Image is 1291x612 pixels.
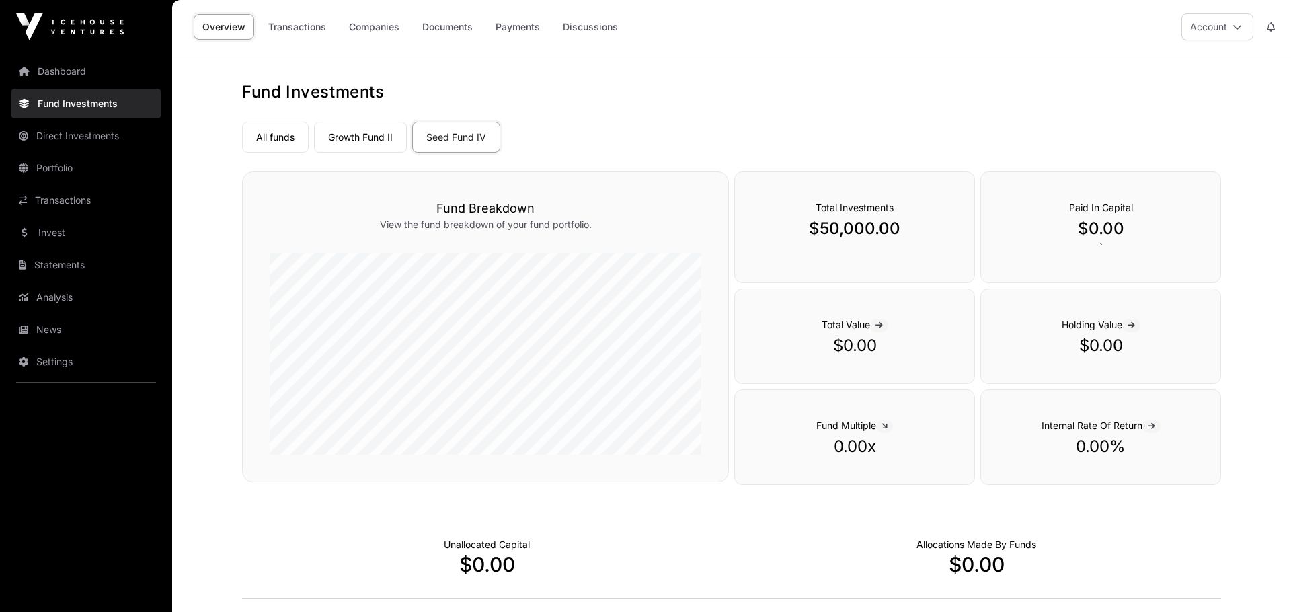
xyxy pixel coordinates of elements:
[732,552,1221,576] p: $0.00
[270,199,701,218] h3: Fund Breakdown
[11,282,161,312] a: Analysis
[11,121,161,151] a: Direct Investments
[414,14,481,40] a: Documents
[11,186,161,215] a: Transactions
[1008,218,1194,239] p: $0.00
[822,319,888,330] span: Total Value
[242,81,1221,103] h1: Fund Investments
[916,538,1036,551] p: Capital Deployed Into Companies
[11,89,161,118] a: Fund Investments
[1008,436,1194,457] p: 0.00%
[11,153,161,183] a: Portfolio
[762,335,947,356] p: $0.00
[554,14,627,40] a: Discussions
[1062,319,1140,330] span: Holding Value
[194,14,254,40] a: Overview
[762,436,947,457] p: 0.00x
[340,14,408,40] a: Companies
[762,218,947,239] p: $50,000.00
[11,250,161,280] a: Statements
[1069,202,1133,213] span: Paid In Capital
[1224,547,1291,612] iframe: Chat Widget
[444,538,530,551] p: Cash not yet allocated
[270,218,701,231] p: View the fund breakdown of your fund portfolio.
[11,315,161,344] a: News
[1008,335,1194,356] p: $0.00
[1042,420,1161,431] span: Internal Rate Of Return
[412,122,500,153] a: Seed Fund IV
[487,14,549,40] a: Payments
[242,122,309,153] a: All funds
[816,202,894,213] span: Total Investments
[242,552,732,576] p: $0.00
[11,347,161,377] a: Settings
[1181,13,1253,40] button: Account
[11,56,161,86] a: Dashboard
[314,122,407,153] a: Growth Fund II
[11,218,161,247] a: Invest
[260,14,335,40] a: Transactions
[816,420,893,431] span: Fund Multiple
[16,13,124,40] img: Icehouse Ventures Logo
[980,171,1221,283] div: `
